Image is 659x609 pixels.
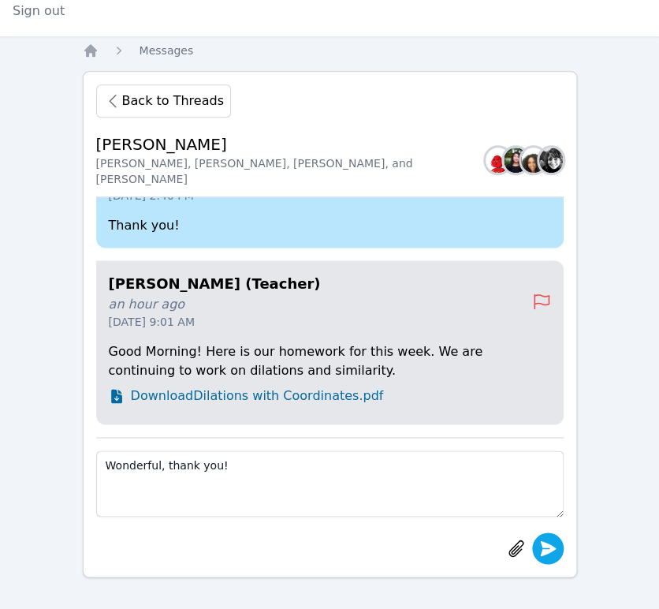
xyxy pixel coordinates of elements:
[109,314,532,330] span: [DATE] 9:01 AM
[109,216,551,235] p: Thank you!
[109,273,532,295] h4: [PERSON_NAME] (Teacher)
[96,133,486,155] h2: [PERSON_NAME]
[140,44,194,57] span: Messages
[140,43,194,58] a: Messages
[96,450,564,517] textarea: Wonderful, thank you!
[131,387,384,405] span: Download Dilations with Coordinates.pdf
[521,148,545,173] img: Michelle Dupin
[83,43,577,58] nav: Breadcrumb
[109,295,532,314] span: an hour ago
[96,84,231,118] button: Back to Threads
[539,148,564,173] img: Courtney Maher
[486,148,510,173] img: Nicole Bennett
[96,155,486,187] div: [PERSON_NAME], [PERSON_NAME], [PERSON_NAME], and [PERSON_NAME]
[109,342,551,380] p: Good Morning! Here is our homework for this week. We are continuing to work on dilations and simi...
[504,148,528,173] img: Tippayanawat Tongvichit
[109,387,551,405] a: DownloadDilations with Coordinates.pdf
[122,92,224,110] span: Back to Threads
